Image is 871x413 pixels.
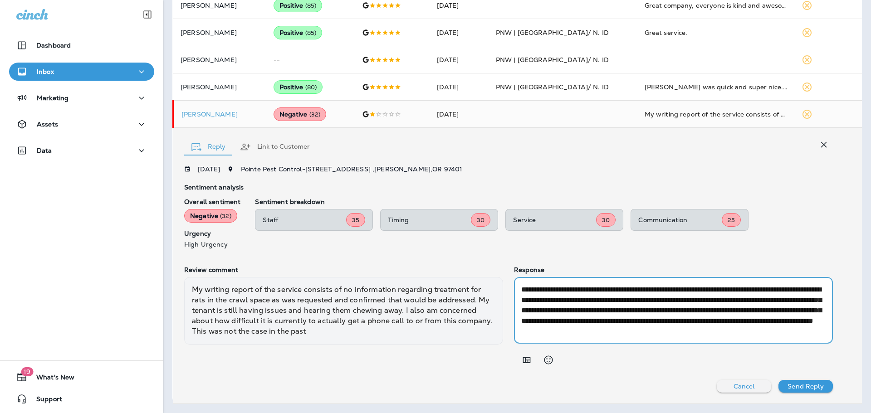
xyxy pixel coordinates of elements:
p: [PERSON_NAME] [181,56,259,63]
td: [DATE] [430,101,489,128]
div: My writing report of the service consists of no information regarding treatment for rats in the c... [184,277,503,344]
p: Send Reply [788,383,823,390]
span: ( 85 ) [305,2,317,10]
p: Marketing [37,94,69,102]
span: PNW | [GEOGRAPHIC_DATA]/ N. ID [496,56,609,64]
button: Support [9,390,154,408]
p: [PERSON_NAME] [181,29,259,36]
button: Cancel [717,380,771,393]
p: Assets [37,121,58,128]
p: Review comment [184,266,503,273]
p: Dashboard [36,42,71,49]
p: Sentiment analysis [184,184,833,191]
p: Urgency [184,230,240,237]
button: Link to Customer [233,131,317,163]
p: Response [514,266,833,273]
p: [PERSON_NAME] [181,111,259,118]
button: Collapse Sidebar [135,5,160,24]
span: PNW | [GEOGRAPHIC_DATA]/ N. ID [496,83,609,91]
span: 19 [21,367,33,376]
div: Great service. [645,28,788,37]
button: Send Reply [778,380,833,393]
p: Inbox [37,68,54,75]
div: My writing report of the service consists of no information regarding treatment for rats in the c... [645,110,788,119]
span: PNW | [GEOGRAPHIC_DATA]/ N. ID [496,29,609,37]
td: [DATE] [430,73,489,101]
p: Cancel [734,383,755,390]
span: ( 32 ) [220,212,231,220]
span: 35 [352,216,359,224]
td: -- [266,46,355,73]
p: Timing [388,216,471,224]
span: Support [27,395,62,406]
button: Reply [184,131,233,163]
button: Add in a premade template [518,351,536,369]
td: [DATE] [430,19,489,46]
div: Positive [274,80,323,94]
span: 30 [477,216,484,224]
p: [PERSON_NAME] [181,83,259,91]
span: ( 80 ) [305,83,317,91]
button: Dashboard [9,36,154,54]
button: 19What's New [9,368,154,386]
button: Select an emoji [539,351,558,369]
p: High Urgency [184,241,240,248]
button: Assets [9,115,154,133]
div: Positive [274,26,323,39]
button: Marketing [9,89,154,107]
div: Great company, everyone is kind and awesome to work with! [645,1,788,10]
div: Negative [184,209,237,223]
span: What's New [27,374,74,384]
span: 30 [602,216,610,224]
p: Sentiment breakdown [255,198,833,205]
p: Data [37,147,52,154]
span: Pointe Pest Control - [STREET_ADDRESS] , [PERSON_NAME] , OR 97401 [241,165,462,173]
div: Lou was quick and super nice. He had great customer care. [645,83,788,92]
span: 25 [728,216,735,224]
span: ( 32 ) [309,111,321,118]
span: ( 85 ) [305,29,317,37]
div: Negative [274,107,327,121]
p: [PERSON_NAME] [181,2,259,9]
button: Data [9,141,154,160]
button: Inbox [9,63,154,81]
p: Staff [263,216,346,224]
p: Overall sentiment [184,198,240,205]
td: [DATE] [430,46,489,73]
div: Click to view Customer Drawer [181,111,259,118]
p: Service [513,216,596,224]
p: [DATE] [198,165,220,173]
p: Communication [638,216,722,224]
